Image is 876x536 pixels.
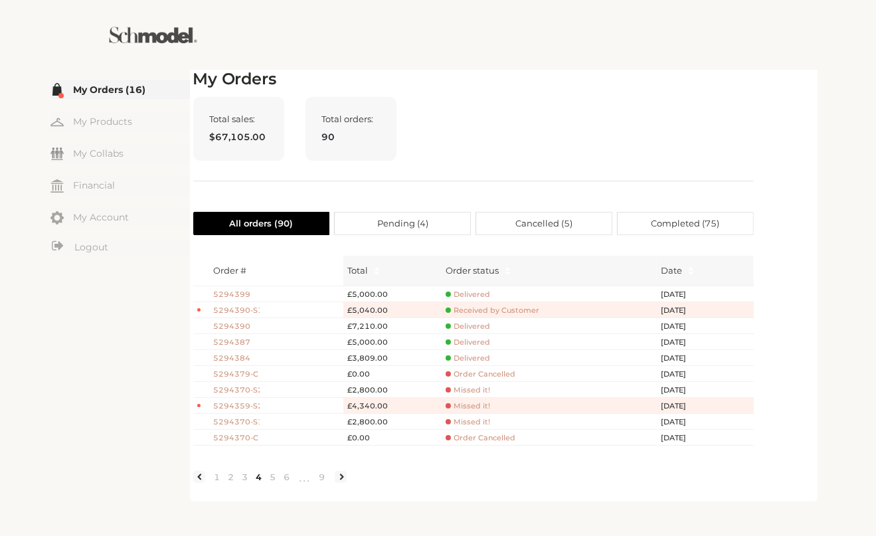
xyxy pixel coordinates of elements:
span: 5294390-S1 [213,305,260,316]
span: [DATE] [661,337,701,348]
a: 6 [280,471,294,483]
li: Next Page [335,471,347,483]
span: 5294359-S2 [213,401,260,412]
span: Total sales: [210,114,268,124]
span: caret-down [687,270,695,277]
span: Total [347,264,368,277]
span: Delivered [446,290,490,300]
td: £5,000.00 [343,286,442,302]
a: My Account [50,207,190,226]
td: £0.00 [343,430,442,446]
td: £0.00 [343,366,442,382]
span: [DATE] [661,401,701,412]
img: my-friends.svg [50,147,64,160]
span: 90 [322,130,380,144]
img: my-account.svg [50,211,64,224]
a: Logout [50,239,190,256]
a: My Orders (16) [50,80,190,99]
td: £2,800.00 [343,382,442,398]
span: Date [661,264,682,277]
span: [DATE] [661,432,701,444]
span: caret-up [687,265,695,272]
a: 3 [238,471,252,483]
span: 5294399 [213,289,260,300]
span: Missed it! [446,417,490,427]
span: [DATE] [661,353,701,364]
span: Order Cancelled [446,433,515,443]
a: My Products [50,112,190,131]
span: 5294384 [213,353,260,364]
span: Received by Customer [446,306,539,315]
span: Missed it! [446,401,490,411]
span: Delivered [446,353,490,363]
td: £4,340.00 [343,398,442,414]
span: All orders ( 90 ) [229,213,293,234]
span: [DATE] [661,289,701,300]
span: Missed it! [446,385,490,395]
a: My Collabs [50,143,190,163]
span: 5294379-C [213,369,260,380]
span: [DATE] [661,369,701,380]
span: caret-up [504,265,511,272]
span: caret-down [373,270,381,277]
span: 5294390 [213,321,260,332]
span: [DATE] [661,385,701,396]
span: Pending ( 4 ) [377,213,428,234]
a: 2 [224,471,238,483]
span: 5294370-S1 [213,416,260,428]
span: Delivered [446,321,490,331]
img: my-financial.svg [50,179,64,193]
div: Order status [446,264,499,277]
td: £7,210.00 [343,318,442,334]
li: Previous Page [193,471,205,483]
img: my-hanger.svg [50,116,64,129]
span: 5294387 [213,337,260,348]
span: $67,105.00 [210,130,268,144]
td: £2,800.00 [343,414,442,430]
a: 4 [252,471,266,483]
td: £3,809.00 [343,350,442,366]
a: Financial [50,175,190,195]
span: 5294370-C [213,432,260,444]
img: my-order.svg [50,83,64,96]
a: 5 [266,471,280,483]
span: 5294370-S2 [213,385,260,396]
span: ••• [294,470,315,486]
span: [DATE] [661,321,701,332]
span: Delivered [446,337,490,347]
a: 1 [211,471,224,483]
span: caret-up [373,265,381,272]
span: Completed ( 75 ) [651,213,719,234]
span: Order Cancelled [446,369,515,379]
td: £5,000.00 [343,334,442,350]
th: Order # [209,256,343,286]
a: 9 [315,471,329,483]
div: Menu [50,80,190,258]
span: caret-down [504,270,511,277]
h2: My Orders [193,70,754,89]
span: [DATE] [661,416,701,428]
td: £5,040.00 [343,302,442,318]
span: Cancelled ( 5 ) [515,213,572,234]
li: Next 5 Pages [294,466,315,488]
span: [DATE] [661,305,701,316]
span: Total orders: [322,114,380,124]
